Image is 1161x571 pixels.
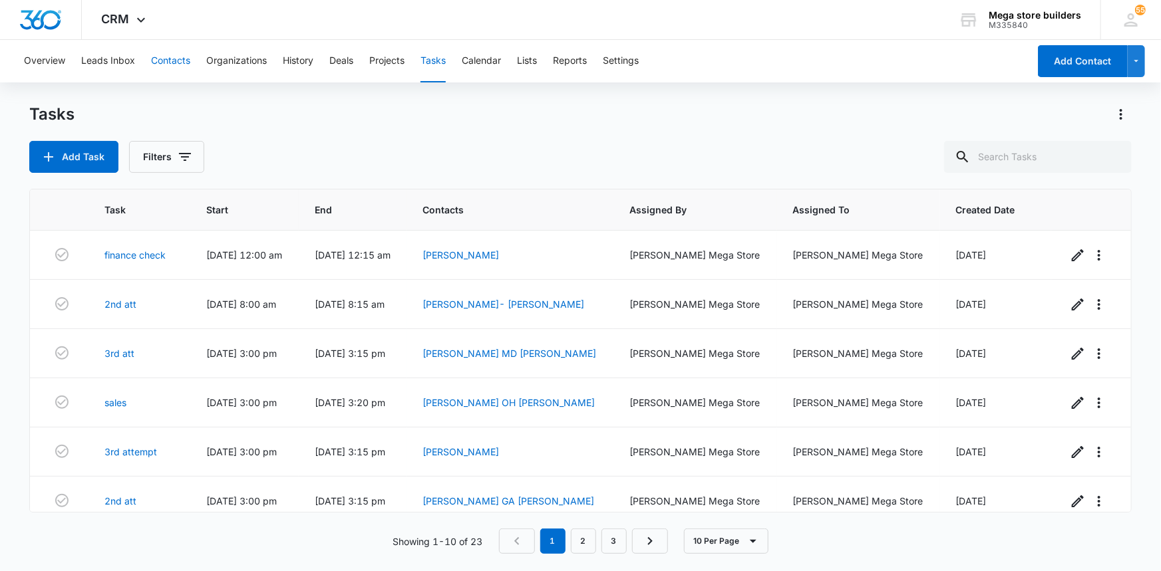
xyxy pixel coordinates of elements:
a: sales [104,396,126,409]
button: Calendar [462,40,501,82]
div: [PERSON_NAME] Mega Store [793,494,924,508]
button: Settings [603,40,639,82]
span: [DATE] [956,446,987,457]
div: [PERSON_NAME] Mega Store [793,346,924,360]
a: [PERSON_NAME] OH [PERSON_NAME] [423,397,595,408]
div: [PERSON_NAME] Mega Store [629,494,760,508]
div: [PERSON_NAME] Mega Store [629,396,760,409]
button: Tasks [420,40,446,82]
a: [PERSON_NAME] [423,446,500,457]
a: [PERSON_NAME] [423,249,500,261]
span: [DATE] [956,348,987,359]
div: [PERSON_NAME] Mega Store [629,445,760,459]
a: Next Page [632,528,668,554]
a: 2nd att [104,494,136,508]
nav: Pagination [499,528,668,554]
p: Showing 1-10 of 23 [393,534,483,548]
span: [DATE] [956,298,987,310]
div: notifications count [1135,5,1146,15]
div: [PERSON_NAME] Mega Store [629,297,760,311]
span: Start [206,203,263,217]
span: [DATE] [956,397,987,408]
button: Actions [1110,104,1132,125]
button: Contacts [151,40,190,82]
button: Leads Inbox [81,40,135,82]
em: 1 [540,528,566,554]
button: Lists [517,40,537,82]
div: [PERSON_NAME] Mega Store [629,248,760,262]
div: [PERSON_NAME] Mega Store [793,297,924,311]
span: Created Date [956,203,1016,217]
span: [DATE] 3:15 pm [315,446,385,457]
button: Projects [369,40,405,82]
span: [DATE] 3:20 pm [315,397,385,408]
button: Reports [553,40,587,82]
span: Task [104,203,155,217]
span: [DATE] 12:15 am [315,249,391,261]
a: Page 3 [601,528,627,554]
span: [DATE] 3:15 pm [315,348,385,359]
button: Organizations [206,40,267,82]
span: [DATE] 8:15 am [315,298,385,310]
span: [DATE] 3:00 pm [206,348,277,359]
span: [DATE] [956,249,987,261]
div: [PERSON_NAME] Mega Store [629,346,760,360]
a: 3rd att [104,346,134,360]
span: CRM [102,12,130,26]
button: History [283,40,313,82]
a: Page 2 [571,528,596,554]
span: [DATE] 3:00 pm [206,446,277,457]
span: [DATE] 8:00 am [206,298,276,310]
a: [PERSON_NAME]- [PERSON_NAME] [423,298,585,310]
button: Filters [129,141,204,173]
div: [PERSON_NAME] Mega Store [793,248,924,262]
button: Deals [329,40,353,82]
div: [PERSON_NAME] Mega Store [793,445,924,459]
span: Assigned To [793,203,905,217]
span: 55 [1135,5,1146,15]
a: finance check [104,248,166,262]
span: [DATE] 3:15 pm [315,495,385,507]
span: Contacts [423,203,579,217]
a: 3rd attempt [104,445,157,459]
span: [DATE] 12:00 am [206,249,282,261]
a: 2nd att [104,297,136,311]
span: [DATE] 3:00 pm [206,397,277,408]
span: End [315,203,372,217]
button: Add Contact [1038,45,1128,77]
button: Add Task [29,141,118,173]
button: 10 Per Page [684,528,768,554]
a: [PERSON_NAME] GA [PERSON_NAME] [423,495,595,507]
div: account name [989,10,1081,21]
input: Search Tasks [944,141,1132,173]
a: [PERSON_NAME] MD [PERSON_NAME] [423,348,597,359]
h1: Tasks [29,104,75,124]
span: [DATE] 3:00 pm [206,495,277,507]
div: [PERSON_NAME] Mega Store [793,396,924,409]
span: [DATE] [956,495,987,507]
div: account id [989,21,1081,30]
span: Assigned By [629,203,741,217]
button: Overview [24,40,65,82]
